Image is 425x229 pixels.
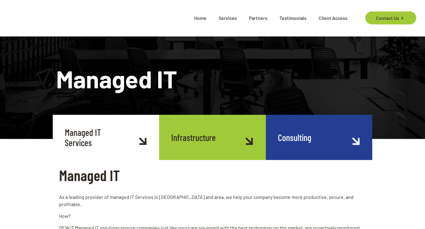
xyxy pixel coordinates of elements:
[313,9,354,27] span: Client Access
[266,115,372,160] a: Consulting
[53,115,159,160] a: Managed ITServices
[59,212,366,220] p: How?
[59,193,366,208] p: As a leading provider of managed IT Services in [GEOGRAPHIC_DATA] and area, we help your company ...
[273,9,313,27] span: Testimonials
[365,11,416,24] a: Contact Us
[243,9,273,27] span: Partners
[59,166,366,184] h2: Managed IT
[212,9,243,27] span: Services
[188,9,212,27] span: Home
[56,67,369,91] h1: Managed IT
[159,115,266,160] a: Infrastructure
